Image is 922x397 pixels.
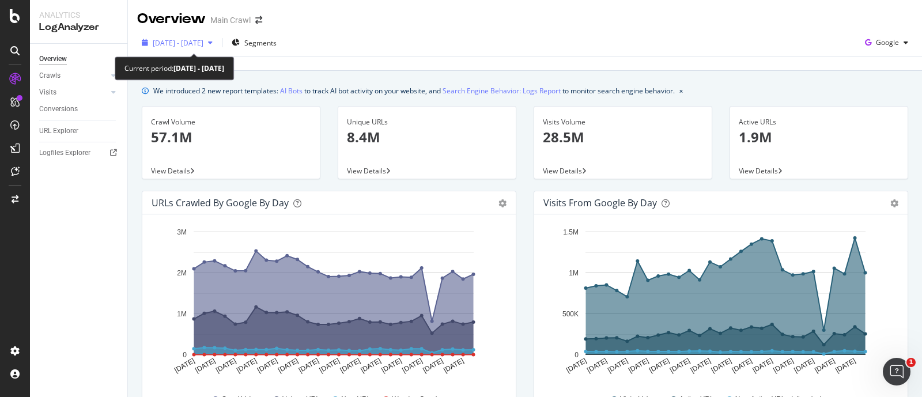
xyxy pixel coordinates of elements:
button: Google [860,33,913,52]
p: 1.9M [739,127,899,147]
text: 3M [177,228,187,236]
text: [DATE] [214,357,237,375]
button: [DATE] - [DATE] [137,33,217,52]
div: Overview [39,53,67,65]
span: View Details [543,166,582,176]
span: [DATE] - [DATE] [153,38,203,48]
span: Google [876,37,899,47]
text: 1.5M [563,228,579,236]
p: 28.5M [543,127,703,147]
text: 0 [575,351,579,359]
text: [DATE] [648,357,671,375]
text: [DATE] [297,357,320,375]
div: Overview [137,9,206,29]
div: Visits Volume [543,117,703,127]
button: Segments [227,33,281,52]
text: [DATE] [689,357,712,375]
div: Unique URLs [347,117,507,127]
div: Analytics [39,9,118,21]
div: Crawl Volume [151,117,311,127]
text: 1M [569,269,579,277]
div: Current period: [124,62,224,75]
a: Search Engine Behavior: Logs Report [443,85,561,97]
text: [DATE] [565,357,588,375]
div: gear [890,199,898,207]
text: [DATE] [710,357,733,375]
text: [DATE] [318,357,341,375]
div: gear [498,199,507,207]
text: [DATE] [173,357,196,375]
text: [DATE] [751,357,774,375]
span: View Details [347,166,386,176]
text: [DATE] [256,357,279,375]
text: [DATE] [627,357,650,375]
span: 1 [906,358,916,367]
text: [DATE] [606,357,629,375]
span: Segments [244,38,277,48]
div: URLs Crawled by Google by day [152,197,289,209]
a: Conversions [39,103,119,115]
div: Active URLs [739,117,899,127]
text: [DATE] [731,357,754,375]
text: [DATE] [360,357,383,375]
text: [DATE] [772,357,795,375]
iframe: Intercom live chat [883,358,910,385]
text: [DATE] [339,357,362,375]
text: [DATE] [194,357,217,375]
div: Conversions [39,103,78,115]
svg: A chart. [152,224,501,384]
div: arrow-right-arrow-left [255,16,262,24]
div: Visits from Google by day [543,197,657,209]
text: 2M [177,269,187,277]
div: Main Crawl [210,14,251,26]
div: Crawls [39,70,61,82]
text: [DATE] [585,357,609,375]
div: LogAnalyzer [39,21,118,34]
p: 8.4M [347,127,507,147]
span: View Details [739,166,778,176]
div: We introduced 2 new report templates: to track AI bot activity on your website, and to monitor se... [153,85,675,97]
text: [DATE] [813,357,836,375]
text: [DATE] [235,357,258,375]
text: 500K [562,310,579,318]
a: Logfiles Explorer [39,147,119,159]
span: View Details [151,166,190,176]
text: 1M [177,310,187,318]
text: [DATE] [834,357,857,375]
p: 57.1M [151,127,311,147]
a: AI Bots [280,85,303,97]
div: Visits [39,86,56,99]
text: 0 [183,351,187,359]
div: Logfiles Explorer [39,147,90,159]
a: Visits [39,86,108,99]
button: close banner [677,82,686,99]
text: [DATE] [401,357,424,375]
svg: A chart. [543,224,893,384]
div: info banner [142,85,908,97]
b: [DATE] - [DATE] [173,63,224,73]
text: [DATE] [793,357,816,375]
text: [DATE] [421,357,444,375]
text: [DATE] [668,357,691,375]
text: [DATE] [277,357,300,375]
div: URL Explorer [39,125,78,137]
text: [DATE] [380,357,403,375]
a: URL Explorer [39,125,119,137]
a: Overview [39,53,119,65]
text: [DATE] [442,357,465,375]
a: Crawls [39,70,108,82]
